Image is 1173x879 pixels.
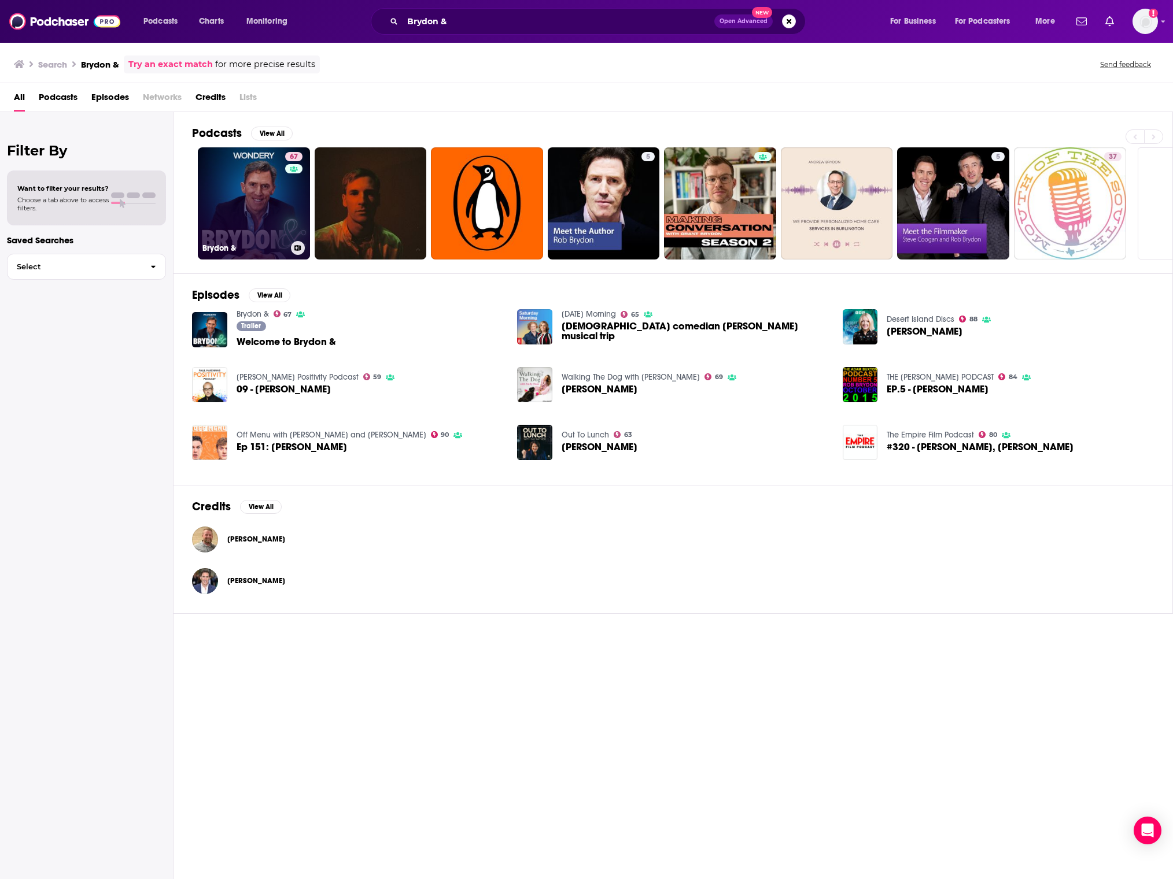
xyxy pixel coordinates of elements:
[562,384,637,394] a: Rob Brydon
[403,12,714,31] input: Search podcasts, credits, & more...
[240,500,282,514] button: View All
[192,562,1154,599] button: Rob BrydonRob Brydon
[562,442,637,452] a: Rob Brydon
[646,151,650,163] span: 5
[1104,152,1122,161] a: 37
[285,152,303,161] a: 67
[237,384,331,394] span: 09 - [PERSON_NAME]
[283,312,292,317] span: 67
[969,317,977,322] span: 88
[91,88,129,112] a: Episodes
[192,288,290,302] a: EpisodesView All
[887,442,1074,452] span: #320 - [PERSON_NAME], [PERSON_NAME]
[882,12,950,31] button: open menu
[246,13,287,29] span: Monitoring
[227,535,285,544] span: [PERSON_NAME]
[624,432,632,437] span: 63
[239,88,257,112] span: Lists
[887,430,974,440] a: The Empire Film Podcast
[887,327,962,336] span: [PERSON_NAME]
[1027,12,1069,31] button: open menu
[641,152,655,161] a: 5
[191,12,231,31] a: Charts
[720,18,768,24] span: Open Advanced
[192,425,227,460] img: Ep 151: Rob Brydon
[227,576,285,585] span: [PERSON_NAME]
[996,151,1000,163] span: 5
[227,535,285,544] a: Jake Brydon
[7,235,166,246] p: Saved Searches
[143,13,178,29] span: Podcasts
[192,126,293,140] a: PodcastsView All
[1009,374,1017,380] span: 84
[887,372,994,382] a: THE ADAM BUXTON PODCAST
[227,576,285,585] a: Rob Brydon
[562,321,829,341] a: Welsh comedian Rob Brydon's musical trip
[562,442,637,452] span: [PERSON_NAME]
[9,10,120,32] img: Podchaser - Follow, Share and Rate Podcasts
[192,312,227,347] img: Welcome to Brydon &
[752,7,773,18] span: New
[887,384,988,394] a: EP.5 - ROB BRYDON
[887,384,988,394] span: EP.5 - [PERSON_NAME]
[562,309,616,319] a: Saturday Morning
[562,372,700,382] a: Walking The Dog with Emily Dean
[249,288,290,302] button: View All
[192,367,227,402] img: 09 - Rob Brydon
[17,184,109,192] span: Want to filter your results?
[517,309,552,344] img: Welsh comedian Rob Brydon's musical trip
[135,12,193,31] button: open menu
[143,88,182,112] span: Networks
[631,312,639,317] span: 65
[237,309,269,319] a: Brydon &
[202,243,286,253] h3: Brydon &
[237,372,359,382] a: Paul McKenna's Positivity Podcast
[192,126,242,140] h2: Podcasts
[192,499,231,514] h2: Credits
[363,373,382,380] a: 59
[198,147,310,259] a: 67Brydon &
[8,263,141,270] span: Select
[192,288,239,302] h2: Episodes
[887,327,962,336] a: Rob Brydon
[959,316,977,322] a: 88
[843,367,878,402] img: EP.5 - ROB BRYDON
[237,337,336,347] span: Welcome to Brydon &
[887,314,954,324] a: Desert Island Discs
[1072,12,1091,31] a: Show notifications dropdown
[1133,9,1158,34] button: Show profile menu
[192,526,218,552] img: Jake Brydon
[373,374,381,380] span: 59
[215,58,315,71] span: for more precise results
[192,499,282,514] a: CreditsView All
[517,425,552,460] img: Rob Brydon
[195,88,226,112] a: Credits
[897,147,1009,259] a: 5
[843,425,878,460] img: #320 - Natalie Dormer, Rob Brydon
[14,88,25,112] a: All
[237,430,426,440] a: Off Menu with Ed Gamble and James Acaster
[238,12,303,31] button: open menu
[1133,9,1158,34] img: User Profile
[562,384,637,394] span: [PERSON_NAME]
[890,13,936,29] span: For Business
[843,309,878,344] img: Rob Brydon
[517,367,552,402] img: Rob Brydon
[251,127,293,140] button: View All
[562,321,829,341] span: [DEMOGRAPHIC_DATA] comedian [PERSON_NAME] musical trip
[1101,12,1119,31] a: Show notifications dropdown
[1149,9,1158,18] svg: Add a profile image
